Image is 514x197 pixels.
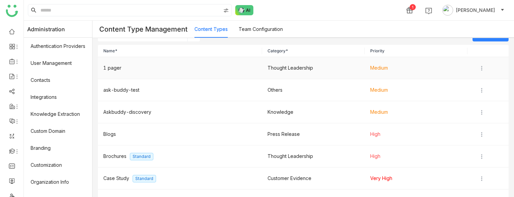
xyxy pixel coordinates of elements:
span: Administration [27,21,65,38]
td: Medium [365,101,467,123]
td: Press Release [262,123,365,145]
img: search-type.svg [223,8,229,13]
nz-tag: Standard [133,175,156,182]
img: more.svg [478,65,485,72]
td: Thought Leadership [262,145,365,167]
td: Medium [365,79,467,101]
div: Content Type Management [92,21,194,37]
td: Medium [365,57,467,79]
span: Blogs [103,131,116,137]
th: Priority [365,45,467,57]
a: Knowledge Extraction [24,106,92,123]
a: Contacts [24,72,92,89]
a: Team Configuration [239,26,283,32]
img: avatar [442,5,453,16]
td: Customer Evidence [262,167,365,190]
th: Name* [98,45,262,57]
a: User Management [24,55,92,72]
a: Custom Domain [24,123,92,140]
img: help.svg [425,7,432,14]
a: Branding [24,140,92,157]
span: Askbuddy-discovery [103,109,151,115]
td: Knowledge [262,101,365,123]
a: Authentication Providers [24,38,92,55]
nz-tag: Standard [130,153,153,160]
td: Very High [365,167,467,190]
img: more.svg [478,131,485,138]
span: [PERSON_NAME] [456,6,495,14]
td: High [365,123,467,145]
td: Thought Leadership [262,57,365,79]
span: ask-buddy-test [103,87,139,93]
span: Brochures [103,153,126,159]
a: Organization Info [24,174,92,191]
img: more.svg [478,109,485,116]
img: ask-buddy-normal.svg [235,5,254,15]
img: more.svg [478,175,485,182]
th: Category* [262,45,365,57]
button: [PERSON_NAME] [441,5,506,16]
a: Customization [24,157,92,174]
img: more.svg [478,87,485,94]
a: Integrations [24,89,92,106]
a: Content Types [194,26,228,32]
div: 1 [410,4,416,10]
td: High [365,145,467,167]
img: logo [6,5,18,17]
span: 1 pager [103,65,121,71]
span: Case Study [103,175,129,181]
img: more.svg [478,153,485,160]
td: Others [262,79,365,101]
